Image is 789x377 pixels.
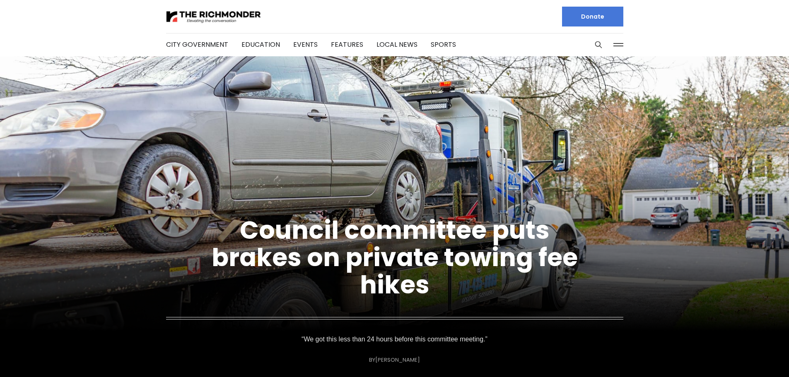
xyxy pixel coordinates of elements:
[293,40,318,49] a: Events
[376,40,417,49] a: Local News
[212,213,578,302] a: Council committee puts brakes on private towing fee hikes
[431,40,456,49] a: Sports
[331,40,363,49] a: Features
[166,40,228,49] a: City Government
[369,357,420,363] div: By
[166,10,261,24] img: The Richmonder
[294,334,495,345] p: “We got this less than 24 hours before this committee meeting.”
[241,40,280,49] a: Education
[375,356,420,364] a: [PERSON_NAME]
[592,38,605,51] button: Search this site
[562,7,623,26] a: Donate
